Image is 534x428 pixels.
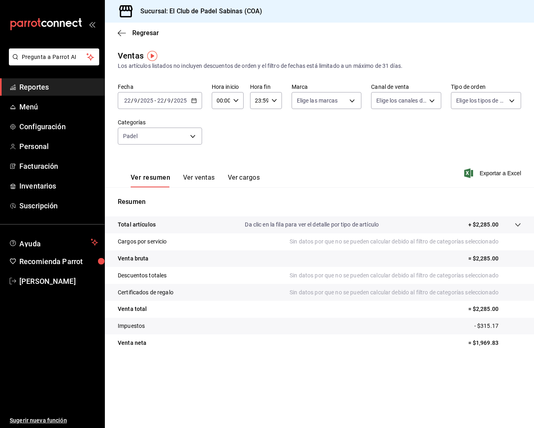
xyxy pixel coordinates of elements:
p: = $2,285.00 [468,305,521,313]
p: Sin datos por que no se pueden calcular debido al filtro de categorías seleccionado [290,288,521,297]
p: - $315.17 [474,322,521,330]
span: Configuración [19,121,98,132]
p: Certificados de regalo [118,288,173,297]
span: Elige los tipos de orden [456,97,506,105]
button: Ver ventas [183,174,215,187]
span: - [154,97,156,104]
span: Facturación [19,161,98,172]
span: / [171,97,173,104]
button: Regresar [118,29,159,37]
span: Elige las marcas [297,97,338,105]
span: Padel [123,132,138,140]
button: Ver resumen [131,174,170,187]
span: Sugerir nueva función [10,416,98,425]
img: Tooltip marker [147,51,157,61]
input: ---- [140,97,154,104]
span: Inventarios [19,180,98,191]
button: open_drawer_menu [89,21,95,27]
span: / [131,97,133,104]
span: [PERSON_NAME] [19,276,98,287]
span: Elige los canales de venta [376,97,426,105]
input: -- [133,97,138,104]
span: / [164,97,167,104]
span: / [138,97,140,104]
span: Menú [19,101,98,112]
p: Descuentos totales [118,271,167,280]
span: Personal [19,141,98,152]
p: Venta bruta [118,254,148,263]
label: Fecha [118,84,202,90]
a: Pregunta a Parrot AI [6,59,99,67]
p: Sin datos por que no se pueden calcular debido al filtro de categorías seleccionado [290,237,521,246]
label: Hora inicio [212,84,244,90]
span: Ayuda [19,237,88,247]
label: Canal de venta [371,84,441,90]
p: Da clic en la fila para ver el detalle por tipo de artículo [245,220,379,229]
input: -- [157,97,164,104]
label: Hora fin [250,84,282,90]
span: Regresar [132,29,159,37]
p: Impuestos [118,322,145,330]
button: Ver cargos [228,174,260,187]
input: -- [167,97,171,104]
span: Recomienda Parrot [19,256,98,267]
input: -- [124,97,131,104]
p: Total artículos [118,220,156,229]
p: Venta total [118,305,147,313]
p: = $2,285.00 [468,254,521,263]
p: Venta neta [118,339,146,347]
h3: Sucursal: El Club de Padel Sabinas (COA) [134,6,262,16]
input: ---- [173,97,187,104]
div: Ventas [118,50,144,62]
p: = $1,969.83 [468,339,521,347]
p: + $2,285.00 [468,220,499,229]
button: Pregunta a Parrot AI [9,48,99,65]
label: Marca [292,84,362,90]
p: Cargos por servicio [118,237,167,246]
label: Categorías [118,120,202,125]
p: Resumen [118,197,521,207]
span: Pregunta a Parrot AI [22,53,87,61]
div: navigation tabs [131,174,260,187]
p: Sin datos por que no se pueden calcular debido al filtro de categorías seleccionado [290,271,521,280]
span: Reportes [19,82,98,92]
span: Suscripción [19,200,98,211]
label: Tipo de orden [451,84,521,90]
div: Los artículos listados no incluyen descuentos de orden y el filtro de fechas está limitado a un m... [118,62,521,70]
button: Exportar a Excel [466,168,521,178]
